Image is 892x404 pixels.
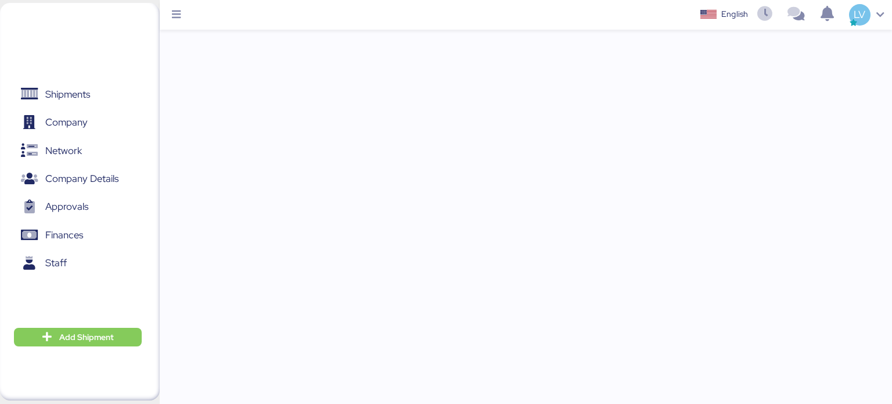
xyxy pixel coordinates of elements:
[45,142,82,159] span: Network
[8,250,142,277] a: Staff
[59,330,114,344] span: Add Shipment
[45,198,88,215] span: Approvals
[45,227,83,244] span: Finances
[8,137,142,164] a: Network
[14,328,142,346] button: Add Shipment
[8,81,142,108] a: Shipments
[167,5,186,25] button: Menu
[45,86,90,103] span: Shipments
[8,222,142,249] a: Finances
[45,170,118,187] span: Company Details
[721,8,748,20] div: English
[45,114,88,131] span: Company
[854,7,865,22] span: LV
[8,194,142,220] a: Approvals
[8,109,142,136] a: Company
[45,255,67,271] span: Staff
[8,166,142,192] a: Company Details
